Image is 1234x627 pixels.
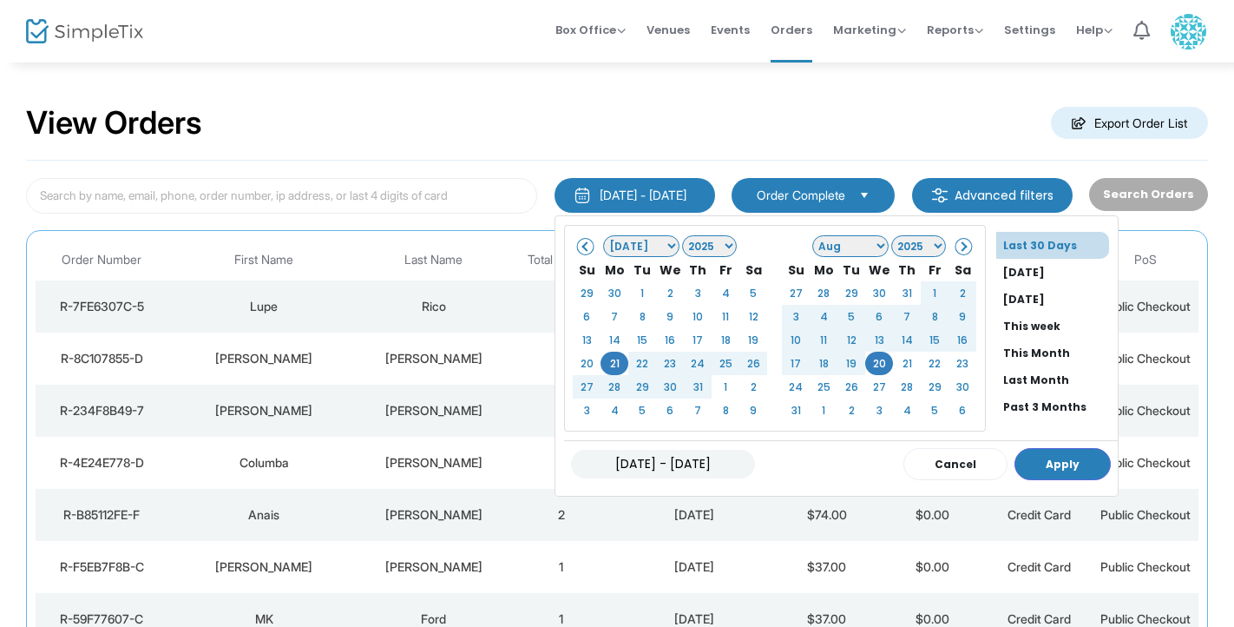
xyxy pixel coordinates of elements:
td: 27 [865,375,893,399]
td: 27 [782,281,810,305]
td: 7 [684,399,712,422]
td: 18 [810,352,837,375]
td: 19 [837,352,865,375]
span: Credit Card [1008,611,1071,626]
div: Anzalone [364,506,503,524]
th: Th [684,258,712,281]
td: 9 [739,399,767,422]
span: PoS [1134,253,1157,267]
span: Public Checkout [1100,507,1191,522]
td: 5 [837,305,865,328]
td: 14 [601,328,628,352]
div: Robledo [364,454,503,472]
td: 29 [573,281,601,305]
td: 19 [739,328,767,352]
td: 29 [921,375,948,399]
td: 21 [893,352,921,375]
div: [DATE] - [DATE] [600,187,686,204]
td: 31 [684,375,712,399]
td: 15 [921,328,948,352]
th: Fr [921,258,948,281]
div: 8/15/2025 [619,558,770,576]
input: MM/DD/YYYY - MM/DD/YYYY [571,450,755,478]
div: 8/16/2025 [619,506,770,524]
td: 2 [948,281,976,305]
td: 7 [601,305,628,328]
td: 8 [712,399,739,422]
span: Box Office [555,22,626,38]
th: We [656,258,684,281]
span: Order Number [62,253,141,267]
td: 4 [712,281,739,305]
td: 6 [865,305,893,328]
td: $0.00 [880,489,986,541]
td: 29 [628,375,656,399]
td: 20 [865,352,893,375]
td: 25 [712,352,739,375]
div: R-7FE6307C-5 [40,298,164,315]
div: R-8C107855-D [40,350,164,367]
td: 6 [573,305,601,328]
div: Anais [173,506,355,524]
m-button: Export Order List [1051,107,1208,139]
td: 5 [739,281,767,305]
td: 2 [739,375,767,399]
td: 3 [782,305,810,328]
span: Public Checkout [1100,455,1191,470]
th: Su [782,258,810,281]
td: 2 [509,280,614,333]
button: Apply [1014,448,1111,480]
li: This Month [996,340,1118,366]
div: Wong [364,558,503,576]
td: 30 [865,281,893,305]
td: 28 [893,375,921,399]
td: 10 [684,305,712,328]
th: Fr [712,258,739,281]
span: Marketing [833,22,906,38]
td: 2 [509,489,614,541]
span: Settings [1004,8,1055,52]
td: 31 [782,399,810,422]
input: Search by name, email, phone, order number, ip address, or last 4 digits of card [26,178,537,214]
th: Mo [810,258,837,281]
img: filter [931,187,948,204]
td: 13 [865,328,893,352]
td: 4 [893,399,921,422]
span: Public Checkout [1100,559,1191,574]
div: Nicole [173,402,355,419]
td: 20 [573,352,601,375]
td: 11 [712,305,739,328]
td: 14 [893,328,921,352]
li: [DATE] [996,259,1118,286]
td: 1 [628,281,656,305]
td: 30 [656,375,684,399]
div: Glenn [364,350,503,367]
div: Jayme [173,558,355,576]
span: Order Complete [757,187,845,204]
td: 1 [810,399,837,422]
div: Samantha [173,350,355,367]
li: Last 30 Days [996,232,1109,259]
td: 21 [601,352,628,375]
span: Events [711,8,750,52]
td: 27 [573,375,601,399]
li: Past 12 Months [996,420,1118,447]
td: 9 [656,305,684,328]
div: R-4E24E778-D [40,454,164,472]
td: 7 [893,305,921,328]
td: $37.00 [773,541,879,593]
td: 28 [810,281,837,305]
td: 28 [601,375,628,399]
td: 12 [739,305,767,328]
div: Rico [364,298,503,315]
td: 24 [782,375,810,399]
span: Public Checkout [1100,403,1191,418]
span: Venues [647,8,690,52]
td: 15 [628,328,656,352]
td: 13 [573,328,601,352]
td: 31 [893,281,921,305]
th: Sa [948,258,976,281]
td: $0.00 [880,541,986,593]
td: 6 [948,399,976,422]
span: Help [1076,22,1113,38]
